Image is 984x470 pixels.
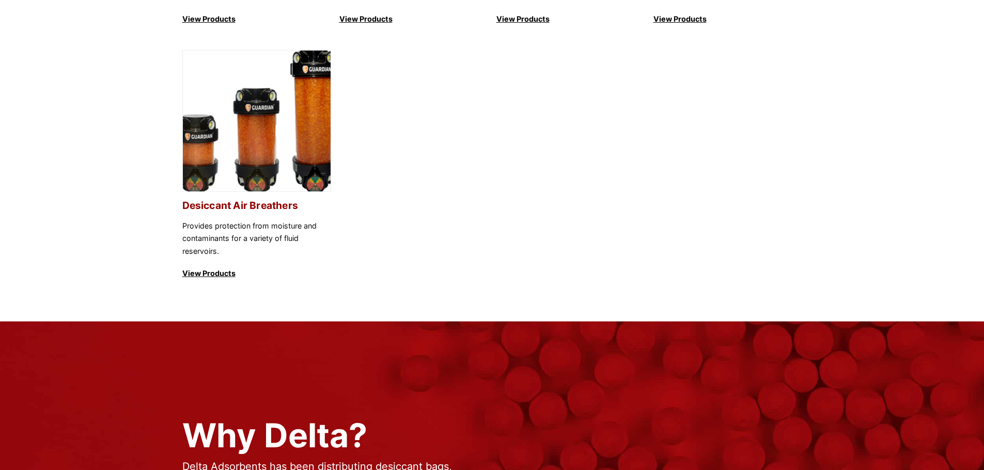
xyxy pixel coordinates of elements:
a: Desiccant Air Breathers Desiccant Air Breathers Provides protection from moisture and contaminant... [182,50,331,280]
p: View Products [496,13,645,25]
p: Provides protection from moisture and contaminants for a variety of fluid reservoirs. [182,220,331,257]
h2: Desiccant Air Breathers [182,200,331,212]
div: Why Delta? [182,412,488,459]
p: View Products [182,13,331,25]
p: View Products [339,13,488,25]
img: Desiccant Air Breathers [183,51,331,192]
p: View Products [653,13,802,25]
p: View Products [182,267,331,280]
